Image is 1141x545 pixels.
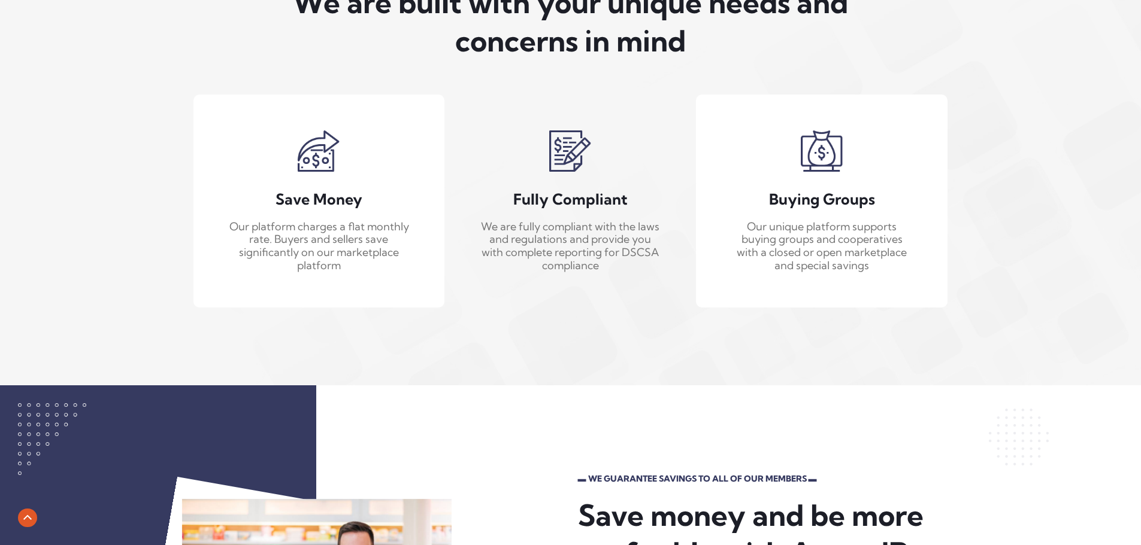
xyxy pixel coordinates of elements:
h6: ▬ We guarantee savings to all of our members ▬ [578,474,985,485]
h5: Buying Groups [732,190,912,208]
h5: Fully Compliant [480,190,660,208]
p: Our unique platform supports buying groups and cooperatives with a closed or open marketplace and... [732,220,912,272]
p: We are fully compliant with the laws and regulations and provide you with complete reporting for ... [480,220,660,272]
h5: Save Money [229,190,409,208]
p: Our platform charges a flat monthly rate. Buyers and sellers save significantly on our marketplac... [229,220,409,272]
